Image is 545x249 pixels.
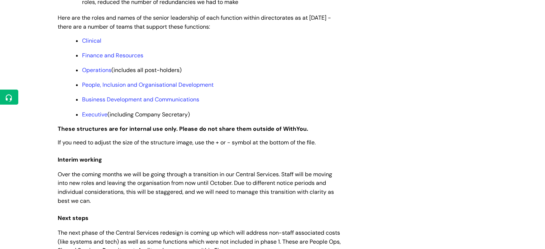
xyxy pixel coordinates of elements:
[82,81,214,88] a: People, Inclusion and Organisational Development
[58,139,316,146] span: If you need to adjust the size of the structure image, use the + or - symbol at the bottom of the...
[82,66,182,74] span: (includes all post-holders)
[82,66,111,74] a: Operations
[58,214,89,222] span: Next steps
[58,156,102,163] span: Interim working
[58,171,334,205] span: Over the coming months we will be going through a transition in our Central Services. Staff will ...
[82,52,143,59] a: Finance and Resources
[82,111,107,118] a: Executive
[82,96,199,103] a: Business Development and Communications
[58,125,308,133] strong: These structures are for internal use only. Please do not share them outside of WithYou.
[58,14,331,30] span: Here are the roles and names of the senior leadership of each function within directorates as at ...
[82,37,101,44] a: Clinical
[82,111,190,118] span: (including Company Secretary)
